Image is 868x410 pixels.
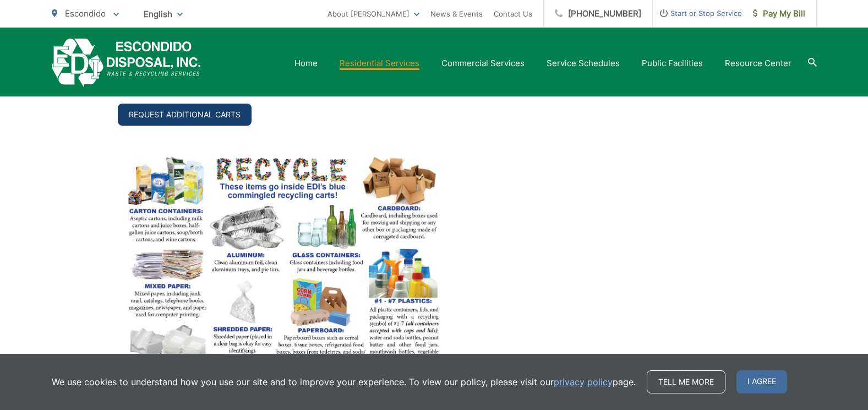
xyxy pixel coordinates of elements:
a: Residential Services [340,57,419,70]
a: Service Schedules [547,57,620,70]
a: Commercial Services [441,57,525,70]
span: Escondido [65,8,106,19]
a: Tell me more [647,370,725,393]
span: Pay My Bill [753,7,805,20]
a: EDCD logo. Return to the homepage. [52,39,201,88]
a: News & Events [430,7,483,20]
a: Home [294,57,318,70]
a: Request Additional Carts [118,104,252,126]
p: We use cookies to understand how you use our site and to improve your experience. To view our pol... [52,375,636,389]
a: Public Facilities [642,57,703,70]
a: Contact Us [494,7,532,20]
span: I agree [736,370,787,393]
a: privacy policy [554,375,613,389]
a: About [PERSON_NAME] [327,7,419,20]
span: English [135,4,191,24]
a: Resource Center [725,57,791,70]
